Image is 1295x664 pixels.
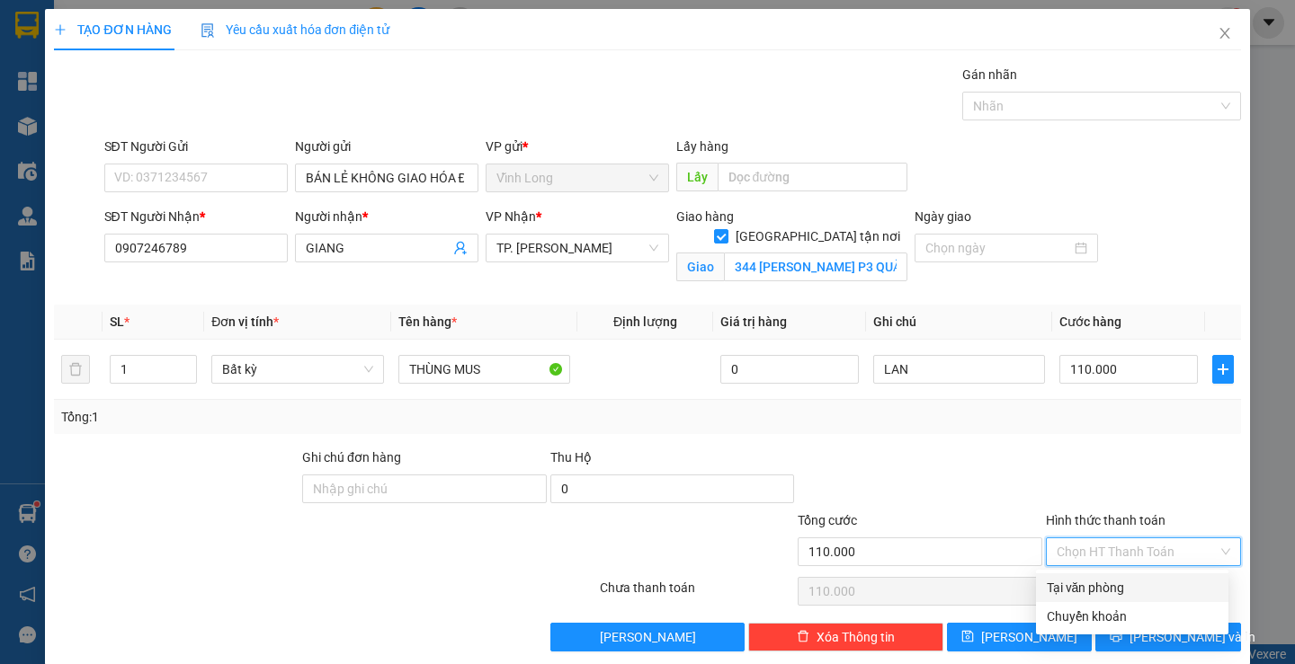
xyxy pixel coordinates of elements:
label: Ngày giao [915,209,971,224]
input: 0 [720,355,859,384]
input: Ghi Chú [873,355,1045,384]
input: Giao tận nơi [724,252,907,281]
span: Giao [676,252,724,281]
span: Cước hàng [1059,314,1121,329]
button: Close [1200,9,1250,59]
input: Ghi chú đơn hàng [302,474,547,503]
span: Vĩnh Long [496,164,658,191]
button: save[PERSON_NAME] [947,623,1092,651]
span: Lấy hàng [676,139,728,154]
button: delete [61,355,90,384]
span: Yêu cầu xuất hóa đơn điện tử [201,22,390,37]
span: Giá trị hàng [720,314,787,329]
span: Định lượng [613,314,677,329]
span: Gửi: [15,17,43,36]
input: Dọc đường [718,163,907,191]
span: [PERSON_NAME] và In [1130,627,1255,647]
span: Tên hàng [398,314,457,329]
input: VD: Bàn, Ghế [398,355,570,384]
span: [GEOGRAPHIC_DATA] tận nơi [728,226,907,246]
div: DŨNG [117,58,261,80]
span: Bất kỳ [222,356,372,383]
span: Giao hàng [676,209,734,224]
button: deleteXóa Thông tin [748,623,943,651]
span: TẠO ĐƠN HÀNG [54,22,171,37]
div: Chuyển khoản [1047,606,1218,626]
div: Tại văn phòng [1047,578,1218,598]
span: save [961,630,974,644]
span: plus [1213,362,1233,376]
label: Hình thức thanh toán [1046,513,1165,527]
span: Tổng cước [798,513,857,527]
span: Lấy [676,163,718,191]
div: BÁN LẺ KHÔNG GIAO HÓA ĐƠN [15,58,104,145]
div: VP gửi [486,137,669,156]
span: Xóa Thông tin [817,627,895,647]
span: Đơn vị tính [211,314,279,329]
span: [PERSON_NAME] [981,627,1077,647]
span: [PERSON_NAME] [600,627,696,647]
button: [PERSON_NAME] [550,623,746,651]
img: icon [201,23,215,38]
button: printer[PERSON_NAME] và In [1095,623,1240,651]
div: Người gửi [295,137,478,156]
span: Nhận: [117,17,160,36]
span: TP. Hồ Chí Minh [496,235,658,261]
div: Vĩnh Long [15,15,104,58]
div: 0966000078 [117,80,261,105]
div: TP. [PERSON_NAME] [117,15,261,58]
span: VP Nhận [486,209,536,224]
div: Chưa thanh toán [598,578,797,609]
span: Thu Hộ [550,450,592,465]
span: user-add [453,241,468,255]
span: close [1218,26,1232,40]
th: Ghi chú [866,305,1052,340]
div: Người nhận [295,207,478,226]
span: delete [797,630,809,644]
button: plus [1212,355,1234,384]
span: plus [54,23,67,36]
input: Ngày giao [925,238,1071,258]
div: SĐT Người Gửi [104,137,288,156]
label: Gán nhãn [962,67,1017,82]
label: Ghi chú đơn hàng [302,450,401,465]
span: SL [110,314,124,329]
div: SĐT Người Nhận [104,207,288,226]
span: printer [1110,630,1122,644]
div: Tổng: 1 [61,407,501,427]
